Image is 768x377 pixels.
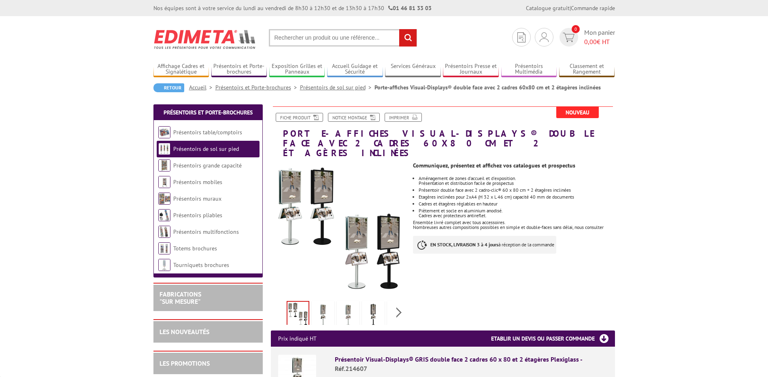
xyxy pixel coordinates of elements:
[153,63,209,76] a: Affichage Cadres et Signalétique
[413,220,615,225] p: Ensemble livré complet avec tous accessoires.
[389,303,408,328] img: presentoir_pour_magazines_et_brochures_modulable_sur_pied_avec_8_etageres_double_face_new_new_214...
[338,303,358,328] img: presentoir_pour_magazines_et_brochures_modulable_sur_pied_avec_8_etageres_double_face_new_new_214...
[158,226,170,238] img: Présentoirs multifonctions
[153,83,184,92] a: Retour
[211,63,267,76] a: Présentoirs et Porte-brochures
[526,4,615,12] div: |
[173,162,242,169] a: Présentoirs grande capacité
[419,176,615,186] p: Aménagement de zones d'accueil et d'exposition. Présentation et distribution facile de prospectus
[164,109,253,116] a: Présentoirs et Porte-brochures
[584,38,597,46] span: 0,00
[395,306,403,319] span: Next
[173,129,242,136] a: Présentoirs table/comptoirs
[173,245,217,252] a: Totems brochures
[265,106,621,158] h1: Porte-affiches Visual-Displays® double face avec 2 cadres 60x80 cm et 2 étagères inclinées
[276,113,323,122] a: Fiche produit
[158,143,170,155] img: Présentoirs de sol sur pied
[271,162,407,299] img: porte_affiches_visual_displays_double_face_2_cadres_60x80_cm_et_2_etageres_inclinees_finition_alu...
[501,63,557,76] a: Présentoirs Multimédia
[413,162,575,169] strong: Communiquez, présentez et affichez vos catalogues et prospectus
[328,113,380,122] a: Notice Montage
[571,4,615,12] a: Commande rapide
[419,208,615,218] li: Piètement et socle en aluminium anodisé. Cadres avec protecteurs antireflet.
[517,32,525,42] img: devis rapide
[215,84,300,91] a: Présentoirs et Porte-brochures
[158,209,170,221] img: Présentoirs pliables
[173,212,222,219] a: Présentoirs pliables
[364,303,383,328] img: porte_affiches_visual_displays_double_faces_avec_2__cadres_60x80_cm_et_2_etageres_inclinees_finit...
[559,63,615,76] a: Classement et Rangement
[491,330,615,347] h3: Etablir un devis ou passer commande
[419,195,615,199] li: Etagères inclinées pour 2xA4 (H 32 x L 46 cm) capacité 40 mm de documents
[584,37,615,47] span: € HT
[419,188,615,193] li: Présentoir double face avec 2 cadro-clic® 60 x 80 cm + 2 étagères inclinées
[557,28,615,47] a: devis rapide 0 Mon panier 0,00€ HT
[335,364,367,373] span: Réf.214607
[443,63,499,76] a: Présentoirs Presse et Journaux
[269,63,325,76] a: Exposition Grilles et Panneaux
[388,4,432,12] strong: 01 46 81 33 03
[399,29,417,47] input: rechercher
[173,145,239,152] a: Présentoirs de sol sur pied
[173,178,222,186] a: Présentoirs mobiles
[160,359,210,367] a: LES PROMOTIONS
[419,201,615,206] li: Cadres et étagères réglables en hauteur
[563,33,574,42] img: devis rapide
[287,302,308,327] img: porte_affiches_visual_displays_double_face_2_cadres_60x80_cm_et_2_etageres_inclinees_finition_alu...
[158,193,170,205] img: Présentoirs muraux
[300,84,374,91] a: Présentoirs de sol sur pied
[335,355,608,373] div: Présentoir Visual-Displays® GRIS double face 2 cadres 60 x 80 et 2 étagères Plexiglass -
[556,107,599,118] span: Nouveau
[158,259,170,271] img: Tourniquets brochures
[526,4,570,12] a: Catalogue gratuit
[153,4,432,12] div: Nos équipes sont à votre service du lundi au vendredi de 8h30 à 12h30 et de 13h30 à 17h30
[173,195,221,202] a: Présentoirs muraux
[153,24,257,54] img: Edimeta
[584,28,615,47] span: Mon panier
[160,328,209,336] a: LES NOUVEAUTÉS
[158,242,170,254] img: Totems brochures
[313,303,333,328] img: porte_affiches_visual_displays_double_faces_avec_2__cadres_60x80_cm_et_2_etageres_inclinees_finit...
[158,176,170,188] img: Présentoirs mobiles
[413,225,615,230] p: Nombreuses autres compositions possibles en simple et double-faces sans délai, nous consulter
[385,63,441,76] a: Services Généraux
[327,63,383,76] a: Accueil Guidage et Sécurité
[160,290,201,305] a: FABRICATIONS"Sur Mesure"
[430,241,498,248] strong: EN STOCK, LIVRAISON 3 à 4 jours
[374,83,601,91] li: Porte-affiches Visual-Displays® double face avec 2 cadres 60x80 cm et 2 étagères inclinées
[158,126,170,138] img: Présentoirs table/comptoirs
[189,84,215,91] a: Accueil
[269,29,417,47] input: Rechercher un produit ou une référence...
[173,261,229,269] a: Tourniquets brochures
[173,228,239,235] a: Présentoirs multifonctions
[413,236,556,254] p: à réception de la commande
[278,330,317,347] p: Prix indiqué HT
[385,113,422,122] a: Imprimer
[158,159,170,172] img: Présentoirs grande capacité
[572,25,580,33] span: 0
[540,32,549,42] img: devis rapide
